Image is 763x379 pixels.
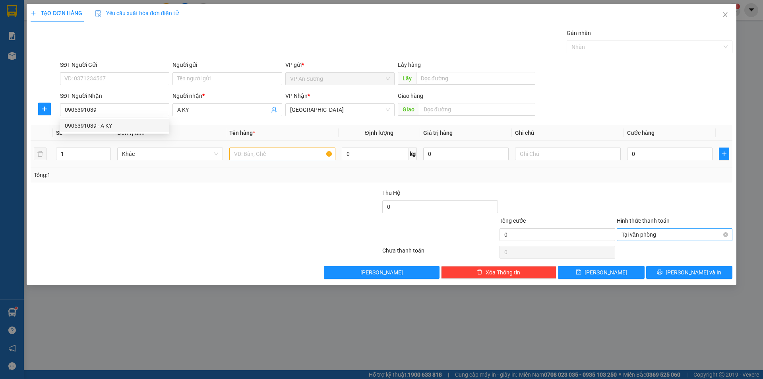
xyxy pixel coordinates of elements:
li: VP VP An Sương [4,34,55,43]
span: Khác [122,148,218,160]
button: deleteXóa Thông tin [441,266,557,279]
span: VP Nhận [285,93,308,99]
label: Hình thức thanh toán [617,218,670,224]
button: plus [38,103,51,115]
div: VP gửi [285,60,395,69]
span: delete [477,269,482,276]
span: Lấy hàng [398,62,421,68]
span: Định lượng [365,130,393,136]
input: Dọc đường [416,72,535,85]
div: 0905391039 - A KY [65,121,165,130]
b: 39/4A Quốc Lộ 1A - [GEOGRAPHIC_DATA] - An Sương - [GEOGRAPHIC_DATA] [4,44,53,94]
span: Giá trị hàng [423,130,453,136]
input: Ghi Chú [515,148,621,160]
span: Xóa Thông tin [486,268,520,277]
span: TẠO ĐƠN HÀNG [31,10,82,16]
span: printer [657,269,662,276]
span: [PERSON_NAME] [360,268,403,277]
span: Tại văn phòng [622,229,728,241]
th: Ghi chú [512,125,624,141]
span: Đà Nẵng [290,104,390,116]
span: Yêu cầu xuất hóa đơn điện tử [95,10,179,16]
div: 0905391039 - A KY [60,119,169,132]
span: Giao hàng [398,93,423,99]
span: plus [31,10,36,16]
span: close [722,12,728,18]
button: delete [34,148,46,160]
label: Gán nhãn [567,30,591,36]
div: SĐT Người Nhận [60,91,169,100]
li: [PERSON_NAME] [4,4,115,19]
span: Cước hàng [627,130,655,136]
input: VD: Bàn, Ghế [229,148,335,160]
span: Giao [398,103,419,116]
span: VP An Sương [290,73,390,85]
img: icon [95,10,101,17]
input: Dọc đường [419,103,535,116]
div: Chưa thanh toán [381,246,499,260]
span: plus [719,151,729,157]
span: SL [56,130,62,136]
span: plus [39,106,50,112]
span: Tên hàng [229,130,255,136]
span: user-add [271,107,277,113]
span: Lấy [398,72,416,85]
span: Tổng cước [500,218,526,224]
input: 0 [423,148,509,160]
span: Thu Hộ [382,190,401,196]
div: Người gửi [172,60,282,69]
span: kg [409,148,417,160]
li: VP [GEOGRAPHIC_DATA] [55,34,106,60]
button: plus [719,148,729,160]
div: SĐT Người Gửi [60,60,169,69]
span: [PERSON_NAME] và In [666,268,721,277]
div: Người nhận [172,91,282,100]
button: save[PERSON_NAME] [558,266,644,279]
span: [PERSON_NAME] [585,268,627,277]
span: close-circle [723,232,728,237]
button: Close [714,4,736,26]
span: environment [4,44,10,50]
span: save [576,269,581,276]
div: Tổng: 1 [34,171,294,179]
button: printer[PERSON_NAME] và In [646,266,732,279]
button: [PERSON_NAME] [324,266,440,279]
